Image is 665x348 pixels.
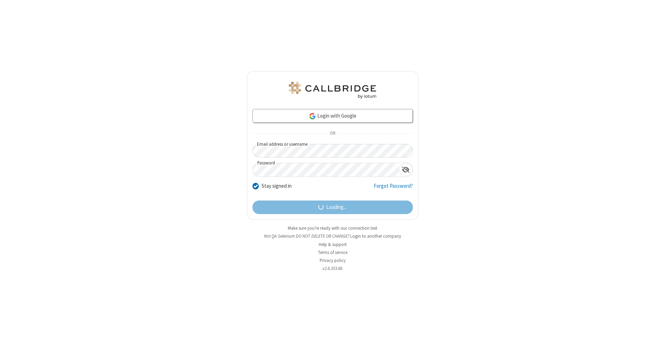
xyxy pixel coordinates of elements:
div: Show password [399,163,413,176]
img: google-icon.png [309,112,316,120]
label: Stay signed in [261,182,292,190]
a: Privacy policy [320,257,346,263]
a: Make sure you're ready with our connection test [288,225,377,231]
a: Terms of service [318,249,347,255]
input: Email address or username [252,144,413,158]
span: Loading... [326,203,347,211]
li: v2.6.353.6b [247,265,418,272]
button: Loading... [252,201,413,214]
li: Not QA Selenium DO NOT DELETE OR CHANGE? [247,233,418,239]
button: Login to another company [350,233,401,239]
img: QA Selenium DO NOT DELETE OR CHANGE [287,82,378,99]
input: Password [253,163,399,177]
a: Help & support [319,241,347,247]
span: OR [327,129,338,138]
a: Forgot Password? [374,182,413,195]
a: Login with Google [252,109,413,123]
